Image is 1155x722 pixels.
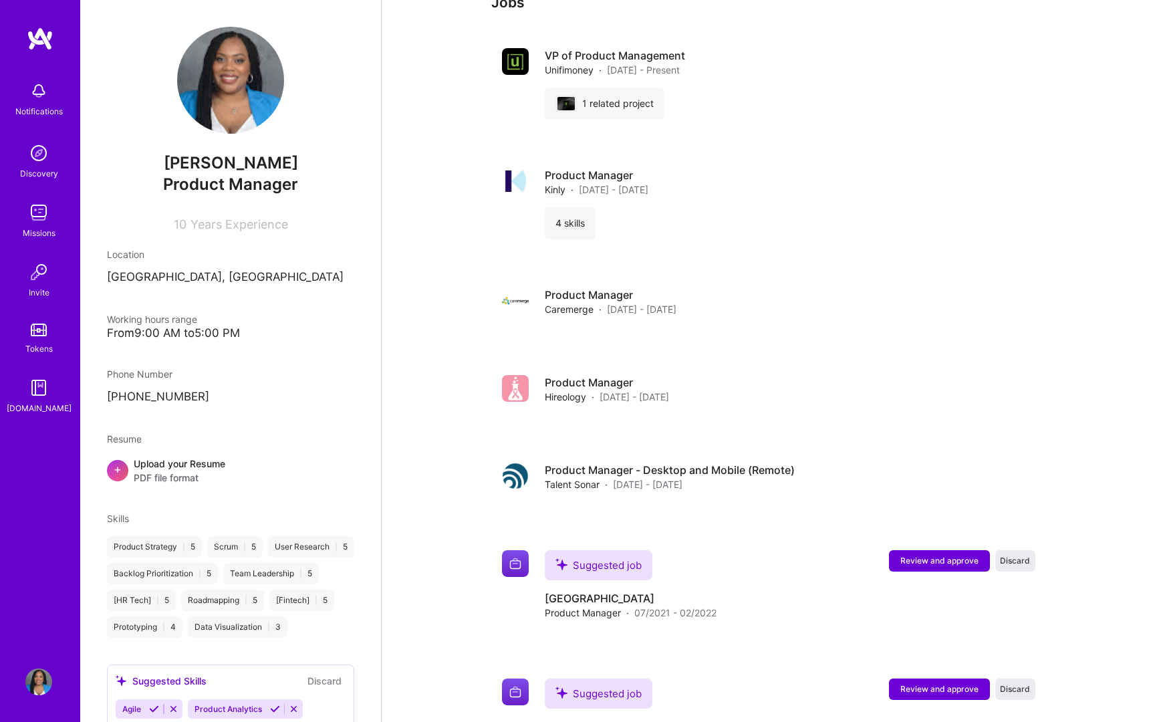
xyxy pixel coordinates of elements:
img: tokens [31,324,47,336]
span: | [243,541,246,552]
span: | [162,622,165,632]
p: [PHONE_NUMBER] [107,389,354,405]
span: [DATE] - [DATE] [613,477,682,491]
span: | [199,568,201,579]
i: icon SuggestedTeams [555,687,567,699]
span: | [335,541,338,552]
img: Company logo [502,550,529,577]
div: Discovery [20,166,58,180]
span: PDF file format [134,471,225,485]
h4: Product Manager [545,287,676,302]
img: Company logo [502,463,529,489]
span: | [299,568,302,579]
i: Accept [149,704,159,714]
div: Tokens [25,342,53,356]
img: bell [25,78,52,104]
span: [DATE] - Present [607,63,680,77]
span: Talent Sonar [545,477,600,491]
span: 10 [174,217,186,231]
div: 4 skills [545,207,596,239]
h4: Product Manager [545,168,648,183]
div: Upload your Resume [134,457,225,485]
i: Accept [270,704,280,714]
span: | [245,595,247,606]
span: Product Analytics [195,704,262,714]
div: Backlog Prioritization 5 [107,563,218,584]
div: Suggested job [545,679,652,709]
img: cover [557,97,575,110]
span: Phone Number [107,368,172,380]
span: · [599,63,602,77]
span: Product Manager [163,174,298,194]
span: · [571,183,573,197]
button: Discard [303,673,346,689]
img: Company logo [502,168,529,195]
span: Review and approve [900,555,979,566]
div: [Fintech] 5 [269,590,334,611]
div: Data Visualization 3 [188,616,287,638]
div: Location [107,247,354,261]
img: Company logo [502,48,529,75]
i: Reject [289,704,299,714]
div: Missions [23,226,55,240]
h4: Product Manager [545,375,669,390]
div: From 9:00 AM to 5:00 PM [107,326,354,340]
span: Resume [107,433,142,445]
span: · [592,390,594,404]
span: Agile [122,704,141,714]
div: [DOMAIN_NAME] [7,401,72,415]
span: Skills [107,513,129,524]
span: [DATE] - [DATE] [607,302,676,316]
img: Company logo [502,679,529,705]
img: guide book [25,374,52,401]
span: · [605,477,608,491]
div: [HR Tech] 5 [107,590,176,611]
span: | [182,541,185,552]
div: Suggested job [545,550,652,580]
span: [PERSON_NAME] [107,153,354,173]
img: logo [27,27,53,51]
span: Unifimoney [545,63,594,77]
i: icon SuggestedTeams [555,558,567,570]
img: Company logo [563,101,569,106]
h4: VP of Product Management [545,48,685,63]
div: User Research 5 [268,536,354,558]
img: Company logo [502,375,529,402]
span: Review and approve [900,683,979,695]
span: Product Manager [545,606,621,620]
div: Product Strategy 5 [107,536,202,558]
div: Invite [29,285,49,299]
span: [DATE] - [DATE] [600,390,669,404]
h4: [GEOGRAPHIC_DATA] [545,591,717,606]
div: Team Leadership 5 [223,563,319,584]
div: Prototyping 4 [107,616,182,638]
i: icon SuggestedTeams [116,675,127,687]
div: Suggested Skills [116,674,207,688]
img: Company logo [502,287,529,314]
img: User Avatar [177,27,284,134]
div: Roadmapping 5 [181,590,264,611]
span: [DATE] - [DATE] [579,183,648,197]
span: Caremerge [545,302,594,316]
span: | [267,622,270,632]
span: Kinly [545,183,565,197]
span: Years Experience [190,217,288,231]
div: Notifications [15,104,63,118]
span: | [315,595,317,606]
span: Working hours range [107,314,197,325]
i: Reject [168,704,178,714]
div: 1 related project [545,88,664,120]
span: Hireology [545,390,586,404]
span: Discard [1000,555,1030,566]
img: teamwork [25,199,52,226]
p: [GEOGRAPHIC_DATA], [GEOGRAPHIC_DATA] [107,269,354,285]
span: + [114,462,122,476]
span: Discard [1000,683,1030,695]
h4: Product Manager - Desktop and Mobile (Remote) [545,463,795,477]
span: 07/2021 - 02/2022 [634,606,717,620]
span: · [626,606,629,620]
div: Scrum 5 [207,536,263,558]
span: | [156,595,159,606]
span: · [599,302,602,316]
img: User Avatar [25,669,52,695]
